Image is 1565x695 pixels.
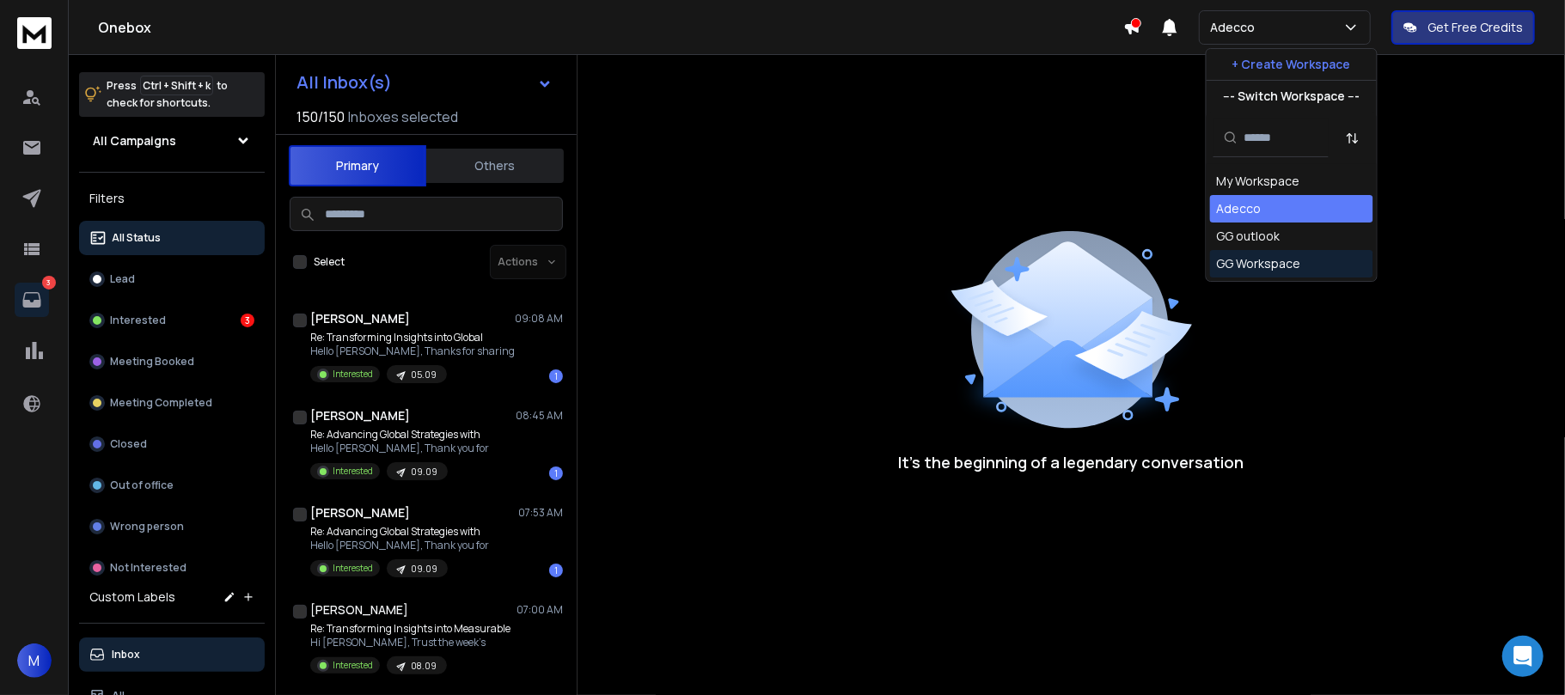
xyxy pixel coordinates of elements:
[110,561,186,575] p: Not Interested
[283,65,566,100] button: All Inbox(s)
[1232,56,1351,73] p: + Create Workspace
[310,442,489,455] p: Hello [PERSON_NAME], Thank you for
[110,272,135,286] p: Lead
[333,465,373,478] p: Interested
[89,588,175,606] h3: Custom Labels
[1210,19,1262,36] p: Adecco
[411,660,437,673] p: 08.09
[289,145,426,186] button: Primary
[79,262,265,296] button: Lead
[1336,121,1370,155] button: Sort by Sort A-Z
[17,643,52,678] button: M
[310,428,489,442] p: Re: Advancing Global Strategies with
[310,539,489,552] p: Hello [PERSON_NAME], Thank you for
[549,564,563,577] div: 1
[549,369,563,383] div: 1
[333,368,373,381] p: Interested
[79,303,265,338] button: Interested3
[348,107,458,127] h3: Inboxes selected
[411,563,437,576] p: 09.09
[17,17,52,49] img: logo
[1217,173,1300,190] div: My Workspace
[112,648,140,661] p: Inbox
[79,344,265,379] button: Meeting Booked
[79,509,265,544] button: Wrong person
[310,331,515,344] p: Re: Transforming Insights into Global
[79,186,265,210] h3: Filters
[112,231,161,245] p: All Status
[426,147,564,185] button: Others
[15,283,49,317] a: 3
[140,76,213,95] span: Ctrl + Shift + k
[110,520,184,533] p: Wrong person
[110,314,166,327] p: Interested
[1502,636,1544,677] div: Open Intercom Messenger
[1217,228,1281,245] div: GG outlook
[517,603,563,617] p: 07:00 AM
[241,314,254,327] div: 3
[518,506,563,520] p: 07:53 AM
[310,504,410,521] h1: [PERSON_NAME]
[310,407,410,424] h1: [PERSON_NAME]
[79,468,265,503] button: Out of office
[110,355,194,369] p: Meeting Booked
[93,132,176,149] h1: All Campaigns
[107,77,228,112] p: Press to check for shortcuts.
[411,369,437,381] p: 05.09
[310,525,489,539] p: Re: Advancing Global Strategies with
[310,601,408,619] h1: [PERSON_NAME]
[310,344,515,358] p: Hello [PERSON_NAME], Thanks for sharing
[310,310,410,327] h1: [PERSON_NAME]
[516,409,563,423] p: 08:45 AM
[79,221,265,255] button: All Status
[1223,88,1360,105] p: --- Switch Workspace ---
[79,551,265,585] button: Not Interested
[110,479,174,492] p: Out of office
[333,659,373,672] p: Interested
[1391,10,1535,45] button: Get Free Credits
[899,450,1244,474] p: It’s the beginning of a legendary conversation
[310,636,510,649] p: Hi [PERSON_NAME], Trust the week’s
[79,386,265,420] button: Meeting Completed
[314,255,345,269] label: Select
[110,396,212,410] p: Meeting Completed
[1217,255,1301,272] div: GG Workspace
[296,107,345,127] span: 150 / 150
[549,466,563,480] div: 1
[1207,49,1377,80] button: + Create Workspace
[296,74,392,91] h1: All Inbox(s)
[79,124,265,158] button: All Campaigns
[333,562,373,575] p: Interested
[1427,19,1523,36] p: Get Free Credits
[79,427,265,461] button: Closed
[411,466,437,479] p: 09.09
[1217,200,1262,217] div: Adecco
[515,312,563,326] p: 09:08 AM
[79,637,265,672] button: Inbox
[110,437,147,451] p: Closed
[98,17,1123,38] h1: Onebox
[42,276,56,290] p: 3
[310,622,510,636] p: Re: Transforming Insights into Measurable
